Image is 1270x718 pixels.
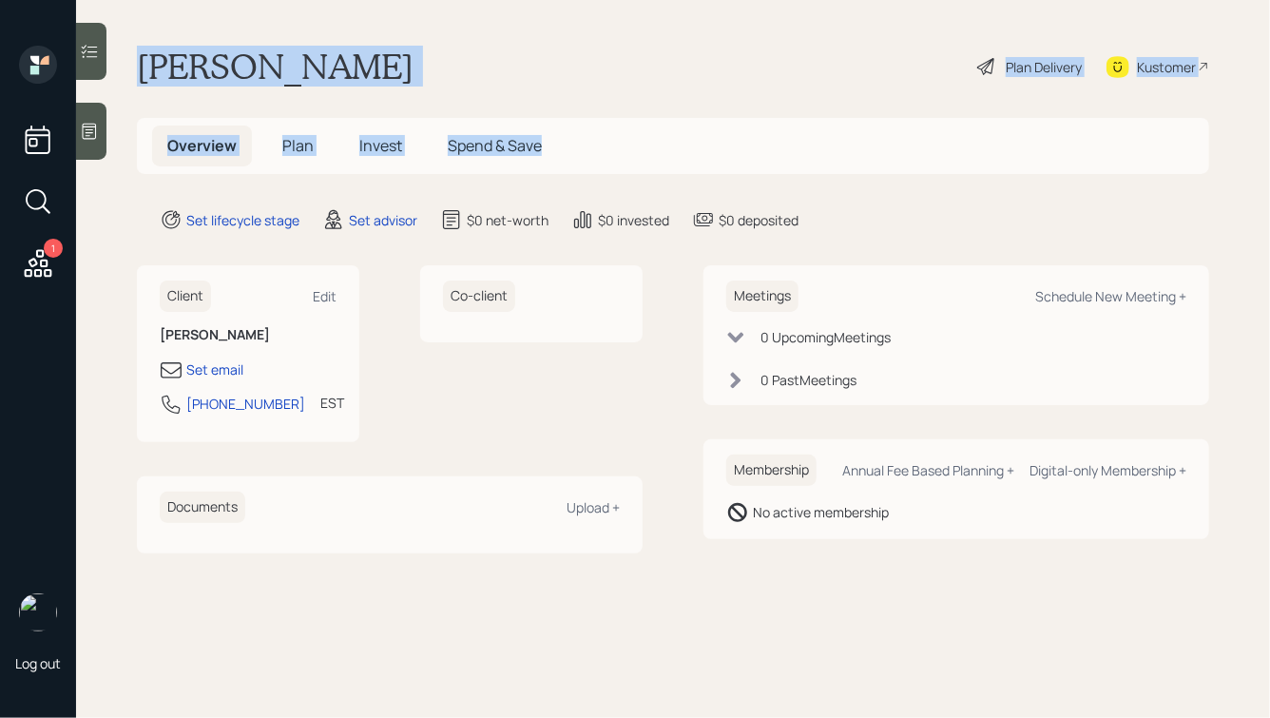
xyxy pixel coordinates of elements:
[44,239,63,258] div: 1
[137,46,414,87] h1: [PERSON_NAME]
[282,135,314,156] span: Plan
[1137,57,1196,77] div: Kustomer
[726,281,799,312] h6: Meetings
[760,327,891,347] div: 0 Upcoming Meeting s
[719,210,799,230] div: $0 deposited
[19,593,57,631] img: hunter_neumayer.jpg
[160,492,245,523] h6: Documents
[1006,57,1082,77] div: Plan Delivery
[186,359,243,379] div: Set email
[753,502,889,522] div: No active membership
[1029,461,1186,479] div: Digital-only Membership +
[359,135,402,156] span: Invest
[349,210,417,230] div: Set advisor
[313,287,337,305] div: Edit
[167,135,237,156] span: Overview
[160,327,337,343] h6: [PERSON_NAME]
[320,393,344,413] div: EST
[842,461,1014,479] div: Annual Fee Based Planning +
[448,135,542,156] span: Spend & Save
[1035,287,1186,305] div: Schedule New Meeting +
[726,455,817,486] h6: Membership
[186,394,305,414] div: [PHONE_NUMBER]
[186,210,299,230] div: Set lifecycle stage
[760,370,856,390] div: 0 Past Meeting s
[15,654,61,672] div: Log out
[443,281,515,312] h6: Co-client
[598,210,669,230] div: $0 invested
[467,210,548,230] div: $0 net-worth
[160,281,211,312] h6: Client
[567,498,620,516] div: Upload +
